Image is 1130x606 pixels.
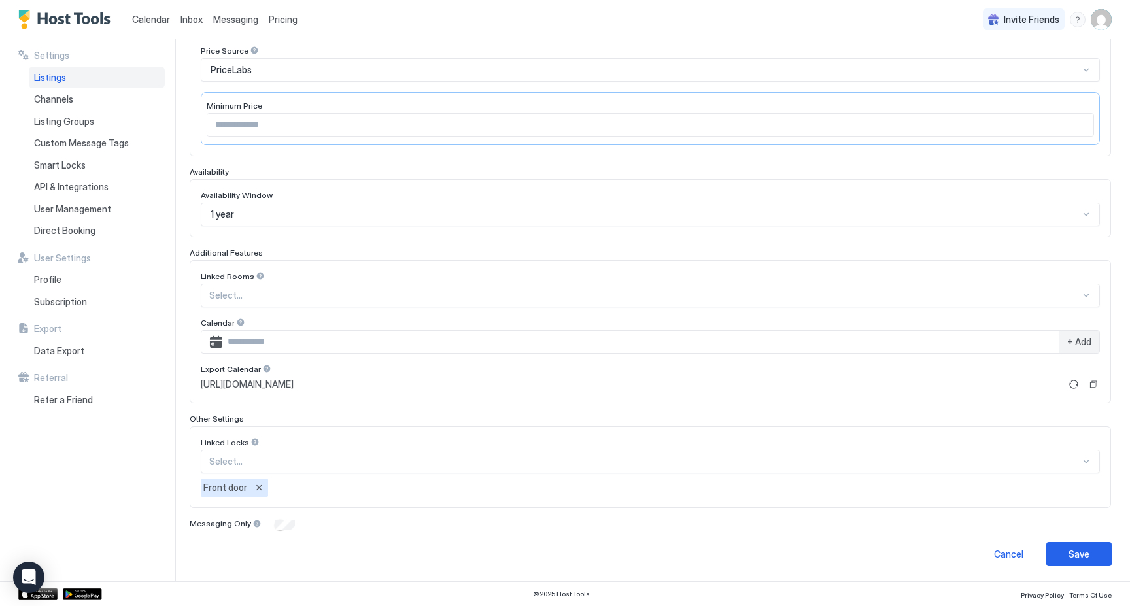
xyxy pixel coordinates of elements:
[994,547,1023,561] div: Cancel
[1066,377,1082,392] button: Refresh
[1021,591,1064,599] span: Privacy Policy
[180,12,203,26] a: Inbox
[34,93,73,105] span: Channels
[269,14,298,25] span: Pricing
[207,101,262,110] span: Minimum Price
[29,132,165,154] a: Custom Message Tags
[34,203,111,215] span: User Management
[29,176,165,198] a: API & Integrations
[180,14,203,25] span: Inbox
[34,296,87,308] span: Subscription
[34,116,94,127] span: Listing Groups
[252,481,265,494] button: Remove
[29,67,165,89] a: Listings
[29,198,165,220] a: User Management
[1091,9,1112,30] div: User profile
[34,72,66,84] span: Listings
[203,482,247,494] span: Front door
[34,160,86,171] span: Smart Locks
[1087,378,1100,391] button: Copy
[201,190,273,200] span: Availability Window
[201,46,248,56] span: Price Source
[1070,12,1086,27] div: menu
[211,209,234,220] span: 1 year
[34,394,93,406] span: Refer a Friend
[29,88,165,110] a: Channels
[34,252,91,264] span: User Settings
[201,379,1061,390] a: [URL][DOMAIN_NAME]
[1069,547,1089,561] div: Save
[1046,542,1112,566] button: Save
[533,590,590,598] span: © 2025 Host Tools
[29,110,165,133] a: Listing Groups
[190,248,263,258] span: Additional Features
[34,372,68,384] span: Referral
[29,154,165,177] a: Smart Locks
[34,274,61,286] span: Profile
[1069,591,1112,599] span: Terms Of Use
[29,340,165,362] a: Data Export
[1067,336,1091,348] span: + Add
[29,220,165,242] a: Direct Booking
[213,12,258,26] a: Messaging
[976,542,1041,566] button: Cancel
[34,225,95,237] span: Direct Booking
[213,14,258,25] span: Messaging
[34,50,69,61] span: Settings
[222,331,1059,353] input: Input Field
[1021,587,1064,601] a: Privacy Policy
[34,345,84,357] span: Data Export
[201,318,235,328] span: Calendar
[201,437,249,447] span: Linked Locks
[190,167,229,177] span: Availability
[34,137,129,149] span: Custom Message Tags
[132,12,170,26] a: Calendar
[1069,587,1112,601] a: Terms Of Use
[201,364,261,374] span: Export Calendar
[201,379,294,390] span: [URL][DOMAIN_NAME]
[207,114,1093,136] input: Input Field
[18,10,116,29] a: Host Tools Logo
[190,414,244,424] span: Other Settings
[211,64,252,76] span: PriceLabs
[29,269,165,291] a: Profile
[13,562,44,593] div: Open Intercom Messenger
[29,389,165,411] a: Refer a Friend
[1004,14,1059,25] span: Invite Friends
[190,518,251,528] span: Messaging Only
[29,291,165,313] a: Subscription
[63,588,102,600] a: Google Play Store
[201,271,254,281] span: Linked Rooms
[132,14,170,25] span: Calendar
[34,323,61,335] span: Export
[34,181,109,193] span: API & Integrations
[18,588,58,600] a: App Store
